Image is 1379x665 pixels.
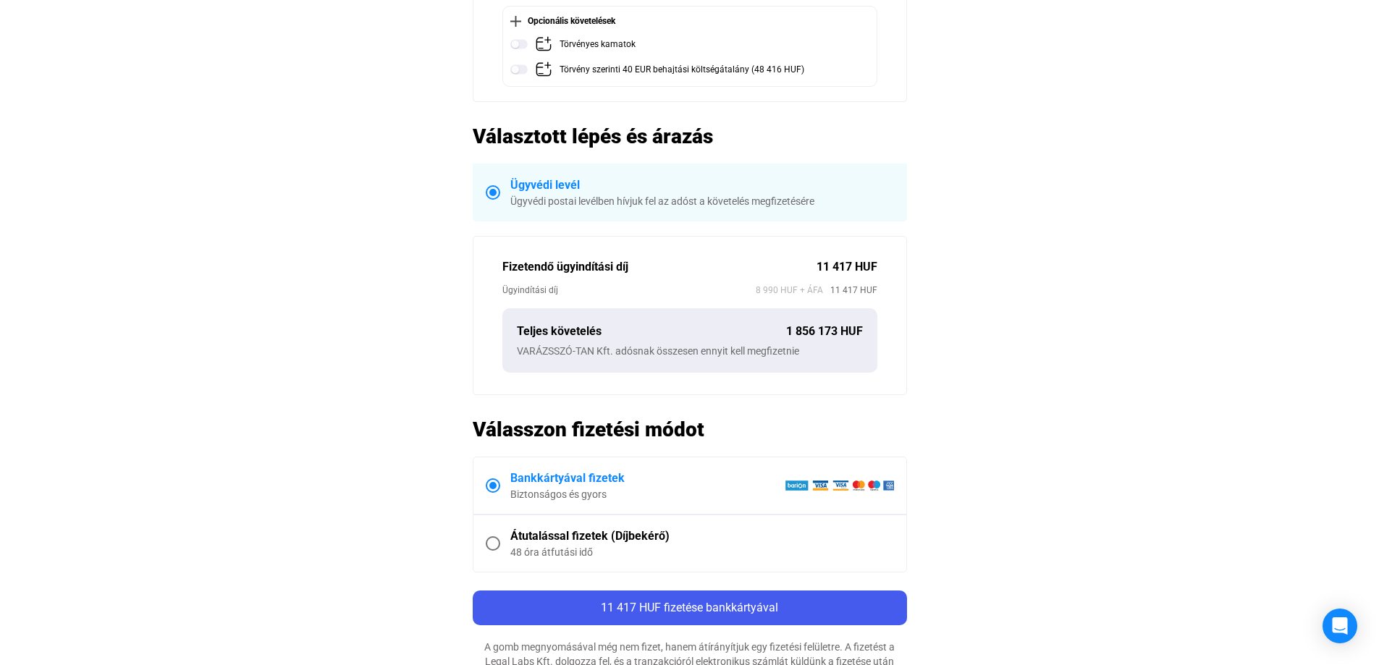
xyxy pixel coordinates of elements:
img: plus-black [510,16,521,27]
span: 11 417 HUF [823,283,877,297]
span: 8 990 HUF + ÁFA [756,283,823,297]
img: barion [785,480,894,491]
div: Teljes követelés [517,323,786,340]
div: VARÁZSSZÓ-TAN Kft. adósnak összesen ennyit kell megfizetnie [517,344,863,358]
img: toggle-off [510,35,528,53]
h2: Válasszon fizetési módot [473,417,907,442]
div: Ügyvédi postai levélben hívjuk fel az adóst a követelés megfizetésére [510,194,894,208]
div: Törvényes kamatok [560,35,636,54]
button: 11 417 HUF fizetése bankkártyával [473,590,907,625]
img: add-claim [535,61,552,78]
div: Ügyindítási díj [502,283,756,297]
img: toggle-off [510,61,528,78]
div: Ügyvédi levél [510,177,894,194]
img: add-claim [535,35,552,53]
div: Törvény szerinti 40 EUR behajtási költségátalány (48 416 HUF) [560,61,804,79]
div: 1 856 173 HUF [786,323,863,340]
h2: Választott lépés és árazás [473,124,907,149]
div: Bankkártyával fizetek [510,470,785,487]
div: Fizetendő ügyindítási díj [502,258,817,276]
div: 48 óra átfutási idő [510,545,894,559]
div: Open Intercom Messenger [1323,609,1357,643]
div: 11 417 HUF [817,258,877,276]
div: Átutalással fizetek (Díjbekérő) [510,528,894,545]
div: Opcionális követelések [510,14,869,28]
div: Biztonságos és gyors [510,487,785,501]
span: 11 417 HUF fizetése bankkártyával [601,601,778,614]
